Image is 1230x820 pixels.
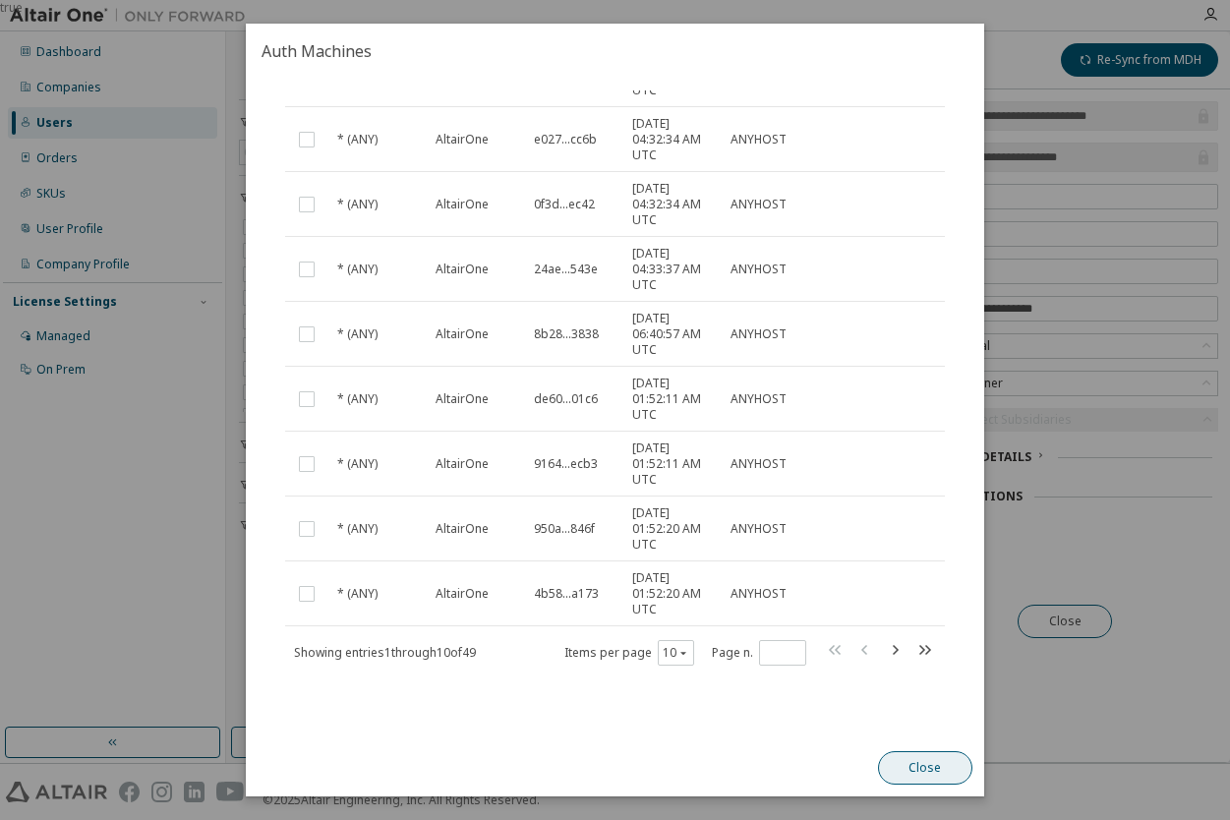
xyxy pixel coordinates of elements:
[731,521,787,537] span: ANYHOST
[534,326,599,342] span: 8b28...3838
[246,24,984,79] h2: Auth Machines
[436,262,489,277] span: AltairOne
[534,262,598,277] span: 24ae...543e
[663,645,689,661] button: 10
[436,391,489,407] span: AltairOne
[632,570,713,617] span: [DATE] 01:52:20 AM UTC
[436,197,489,212] span: AltairOne
[337,586,378,602] span: * (ANY)
[337,456,378,472] span: * (ANY)
[632,116,713,163] span: [DATE] 04:32:34 AM UTC
[534,197,595,212] span: 0f3d...ec42
[534,132,597,147] span: e027...cc6b
[731,391,787,407] span: ANYHOST
[731,197,787,212] span: ANYHOST
[337,262,378,277] span: * (ANY)
[436,521,489,537] span: AltairOne
[564,640,694,666] span: Items per page
[337,197,378,212] span: * (ANY)
[632,376,713,423] span: [DATE] 01:52:11 AM UTC
[731,132,787,147] span: ANYHOST
[436,326,489,342] span: AltairOne
[632,311,713,358] span: [DATE] 06:40:57 AM UTC
[731,456,787,472] span: ANYHOST
[534,586,599,602] span: 4b58...a173
[436,586,489,602] span: AltairOne
[337,132,378,147] span: * (ANY)
[534,521,595,537] span: 950a...846f
[731,326,787,342] span: ANYHOST
[337,521,378,537] span: * (ANY)
[337,391,378,407] span: * (ANY)
[436,456,489,472] span: AltairOne
[632,181,713,228] span: [DATE] 04:32:34 AM UTC
[731,262,787,277] span: ANYHOST
[731,586,787,602] span: ANYHOST
[632,246,713,293] span: [DATE] 04:33:37 AM UTC
[534,391,598,407] span: de60...01c6
[878,751,972,785] button: Close
[712,640,806,666] span: Page n.
[632,505,713,553] span: [DATE] 01:52:20 AM UTC
[294,644,476,661] span: Showing entries 1 through 10 of 49
[534,456,598,472] span: 9164...ecb3
[632,440,713,488] span: [DATE] 01:52:11 AM UTC
[337,326,378,342] span: * (ANY)
[436,132,489,147] span: AltairOne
